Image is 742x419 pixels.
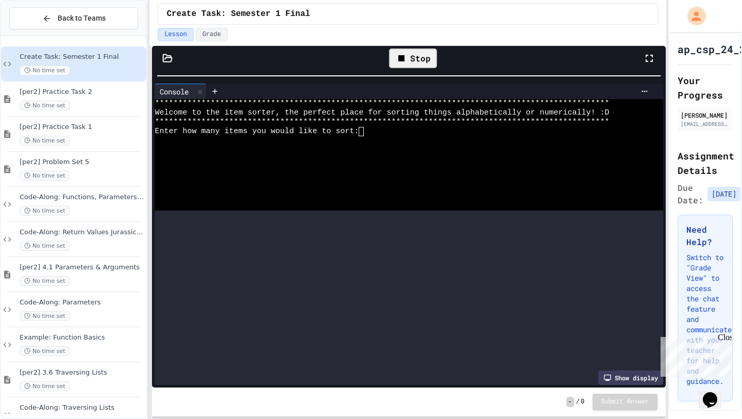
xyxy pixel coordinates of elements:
button: Lesson [158,28,193,41]
span: Code-Along: Parameters [20,298,144,307]
span: [DATE] [707,187,740,201]
span: No time set [20,171,70,181]
span: No time set [20,381,70,391]
span: Code-Along: Traversing Lists [20,404,144,412]
div: Chat with us now!Close [4,4,71,66]
h2: Assignment Details [678,149,733,178]
button: Grade [196,28,228,41]
span: [per2] Practice Task 2 [20,88,144,96]
h3: Need Help? [686,223,724,248]
span: Due Date: [678,182,703,206]
span: No time set [20,276,70,286]
span: [per2] Problem Set 5 [20,158,144,167]
span: Submit Answer [601,398,649,406]
div: My Account [677,4,709,28]
h2: Your Progress [678,73,733,102]
span: / [576,398,580,406]
iframe: chat widget [656,333,732,377]
p: Switch to "Grade View" to access the chat feature and communicate with your teacher for help and ... [686,252,724,386]
span: Back to Teams [58,13,106,24]
button: Back to Teams [9,7,138,29]
span: No time set [20,66,70,75]
span: 0 [581,398,584,406]
span: No time set [20,311,70,321]
button: Submit Answer [593,394,657,410]
span: No time set [20,101,70,110]
span: Example: Function Basics [20,333,144,342]
span: No time set [20,136,70,146]
span: No time set [20,206,70,216]
span: Create Task: Semester 1 Final [166,8,310,20]
span: [per2] 4.1 Parameters & Arguments [20,263,144,272]
div: [EMAIL_ADDRESS][DOMAIN_NAME] [681,120,730,128]
span: No time set [20,241,70,251]
span: Code-Along: Return Values Jurassic World [20,228,144,237]
span: Code-Along: Functions, Parameters, & Returns [20,193,144,202]
span: No time set [20,346,70,356]
iframe: chat widget [699,378,732,409]
div: Stop [389,49,437,68]
span: Create Task: Semester 1 Final [20,53,144,61]
span: [per2] Practice Task 1 [20,123,144,132]
div: [PERSON_NAME] [681,110,730,120]
span: - [566,397,574,407]
span: [per2] 3.6 Traversing Lists [20,368,144,377]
